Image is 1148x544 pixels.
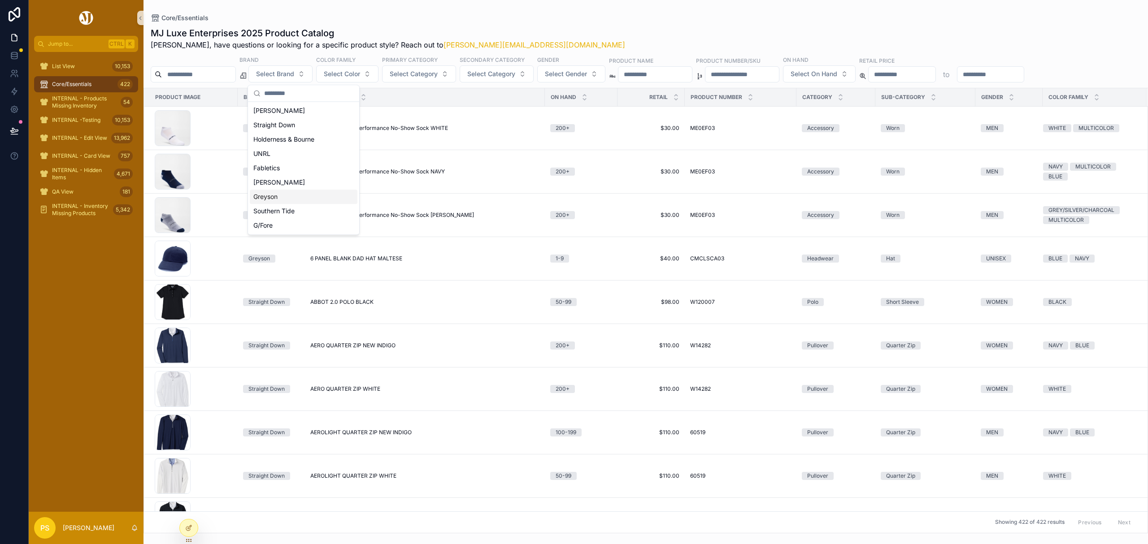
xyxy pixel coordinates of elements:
span: $30.00 [623,168,679,175]
a: $30.00 [623,125,679,132]
div: 50-99 [556,298,571,306]
a: INTERNAL - Hidden Items4,671 [34,166,138,182]
a: Greyson [243,255,300,263]
div: Straight Down [248,385,285,393]
a: Headwear [802,255,870,263]
span: W120007 [690,298,715,306]
div: Quarter Zip [886,385,915,393]
span: Product Number [691,94,742,101]
a: Core/Essentials [151,13,209,22]
a: INTERNAL - Edit View13,962 [34,130,138,146]
div: Straight Down [248,472,285,480]
span: Category [802,94,832,101]
div: Worn [886,124,900,132]
div: BLUE [1048,173,1062,181]
div: 100-199 [556,428,576,436]
span: INTERNAL - Edit View [52,134,107,142]
a: Pullover [802,341,870,350]
label: Secondary Category [460,56,525,64]
div: Worn [886,168,900,176]
span: AEROLIGHT QUARTER ZIP WHITE [310,472,396,479]
div: Quarter Zip [886,341,915,350]
div: scrollable content [29,52,143,229]
a: MEN [981,211,1037,219]
a: 2-Pack Recycled Performance No-Show Sock WHITE [310,125,539,132]
span: INTERNAL - Inventory Missing Products [52,203,109,217]
h1: MJ Luxe Enterprises 2025 Product Catalog [151,27,625,39]
div: NAVY [1075,255,1089,263]
span: INTERNAL - Hidden Items [52,167,110,181]
span: ABBOT 2.0 POLO BLACK [310,298,374,306]
span: $110.00 [623,429,679,436]
a: GREY/SILVER/CHARCOALMULTICOLOR [1043,206,1136,224]
a: MEN [981,168,1037,176]
div: Straight Down [248,428,285,436]
div: Straight Down [248,298,285,306]
a: AEROLIGHT QUARTER ZIP NEW INDIGO [310,429,539,436]
a: $110.00 [623,385,679,393]
a: Quarter Zip [881,385,970,393]
span: On Hand [551,94,576,101]
div: BLUE [1048,255,1062,263]
a: $110.00 [623,342,679,349]
a: ABBOT 2.0 POLO BLACK [310,298,539,306]
a: 100-199 [550,428,612,436]
a: INTERNAL -Testing10,153 [34,112,138,128]
span: Product Image [155,94,200,101]
p: to [943,69,950,80]
label: Product Name [609,56,653,65]
span: ME0EF03 [690,168,715,175]
div: Quarter Zip [886,428,915,436]
div: BLUE [1075,341,1089,350]
div: 200+ [556,385,570,393]
img: App logo [78,11,95,25]
div: MULTICOLOR [1078,124,1114,132]
a: Pullover [802,385,870,393]
span: AERO QUARTER ZIP WHITE [310,385,380,393]
span: [PERSON_NAME], have questions or looking for a specific product style? Reach out to [151,39,625,50]
div: 13,962 [111,133,133,143]
a: $40.00 [623,255,679,262]
span: K [126,40,134,47]
div: 1-9 [556,255,564,263]
span: Select Brand [256,69,294,78]
a: $110.00 [623,472,679,479]
a: Accessory [802,124,870,132]
a: BLACK [1043,298,1136,306]
a: Quarter Zip [881,341,970,350]
a: Hat [881,255,970,263]
div: Southern Tide [250,204,357,218]
span: AERO QUARTER ZIP NEW INDIGO [310,342,396,349]
span: W14282 [690,385,711,393]
span: ME0EF03 [690,212,715,219]
a: Straight Down [243,298,300,306]
label: Brand [239,56,259,64]
span: Color Family [1048,94,1088,101]
span: Retail [649,94,668,101]
span: 60519 [690,429,705,436]
div: Holderness & Bourne [250,132,357,147]
a: NAVYBLUE [1043,428,1136,436]
span: CMCLSCA03 [690,255,724,262]
label: On Hand [783,56,809,64]
span: AEROLIGHT QUARTER ZIP NEW INDIGO [310,429,412,436]
div: 4,671 [114,168,133,179]
span: Gender [981,94,1003,101]
span: INTERNAL - Card View [52,152,110,160]
button: Select Button [248,65,313,82]
a: WHITE [1043,385,1136,393]
a: 2-Pack Recycled Performance No-Show Sock [PERSON_NAME] [310,212,539,219]
div: Hat [886,255,895,263]
a: WHITE [1043,472,1136,480]
div: 200+ [556,168,570,176]
span: QA View [52,188,74,195]
a: Worn [881,124,970,132]
button: Select Button [460,65,534,82]
a: MEN [981,472,1037,480]
a: 200+ [550,168,612,176]
div: Pullover [807,472,828,480]
a: ME0EF03 [690,212,791,219]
